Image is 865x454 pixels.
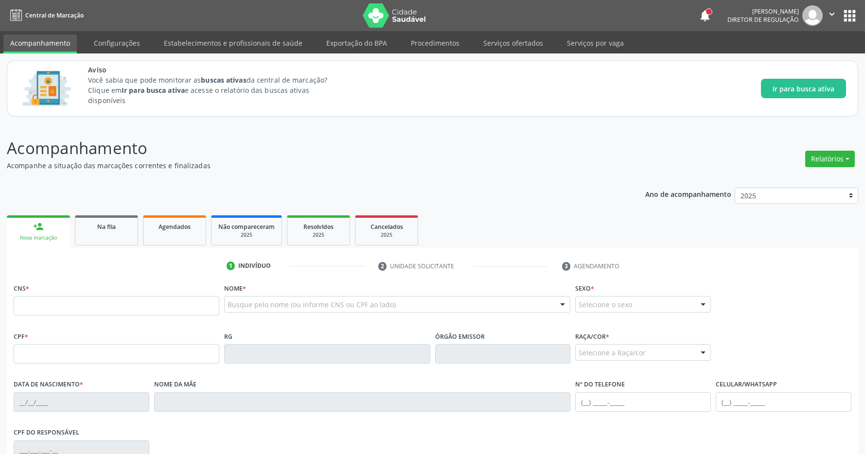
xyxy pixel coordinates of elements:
div: Indivíduo [238,262,271,270]
span: Selecione o sexo [579,299,632,310]
p: Você sabia que pode monitorar as da central de marcação? Clique em e acesse o relatório das busca... [88,75,345,105]
a: Central de Marcação [7,7,84,23]
div: person_add [33,221,44,232]
label: Celular/WhatsApp [716,377,777,392]
label: CPF do responsável [14,425,79,440]
div: 1 [227,262,235,270]
input: (__) _____-_____ [716,392,851,412]
a: Exportação do BPA [319,35,394,52]
span: Na fila [97,223,116,231]
div: 2025 [362,231,411,239]
span: Agendados [159,223,191,231]
div: 2025 [218,231,275,239]
img: Imagem de CalloutCard [19,67,74,110]
label: CPF [14,329,28,344]
strong: Ir para busca ativa [122,86,185,95]
p: Acompanhe a situação das marcações correntes e finalizadas [7,160,603,171]
input: (__) _____-_____ [575,392,711,412]
span: Resolvidos [303,223,334,231]
span: Cancelados [371,223,403,231]
span: Não compareceram [218,223,275,231]
a: Acompanhamento [3,35,77,53]
button: notifications [698,9,712,22]
span: Ir para busca ativa [773,84,834,94]
label: Data de nascimento [14,377,83,392]
button: apps [841,7,858,24]
p: Ano de acompanhamento [645,188,731,200]
span: Diretor de regulação [727,16,799,24]
span: Busque pelo nome (ou informe CNS ou CPF ao lado) [228,299,396,310]
span: Selecione a Raça/cor [579,348,646,358]
span: Aviso [88,65,345,75]
label: Nome da mãe [154,377,196,392]
div: Nova marcação [14,234,63,242]
i:  [827,9,837,19]
input: __/__/____ [14,392,149,412]
p: Acompanhamento [7,136,603,160]
img: img [802,5,823,26]
label: Sexo [575,281,594,296]
a: Estabelecimentos e profissionais de saúde [157,35,309,52]
a: Serviços ofertados [477,35,550,52]
a: Configurações [87,35,147,52]
a: Procedimentos [404,35,466,52]
div: [PERSON_NAME] [727,7,799,16]
div: 2025 [294,231,343,239]
button:  [823,5,841,26]
span: Central de Marcação [25,11,84,19]
label: CNS [14,281,29,296]
label: Nº do Telefone [575,377,625,392]
strong: buscas ativas [201,75,246,85]
label: Raça/cor [575,329,609,344]
label: RG [224,329,232,344]
label: Nome [224,281,246,296]
label: Órgão emissor [435,329,485,344]
a: Serviços por vaga [560,35,631,52]
button: Ir para busca ativa [761,79,846,98]
button: Relatórios [805,151,855,167]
